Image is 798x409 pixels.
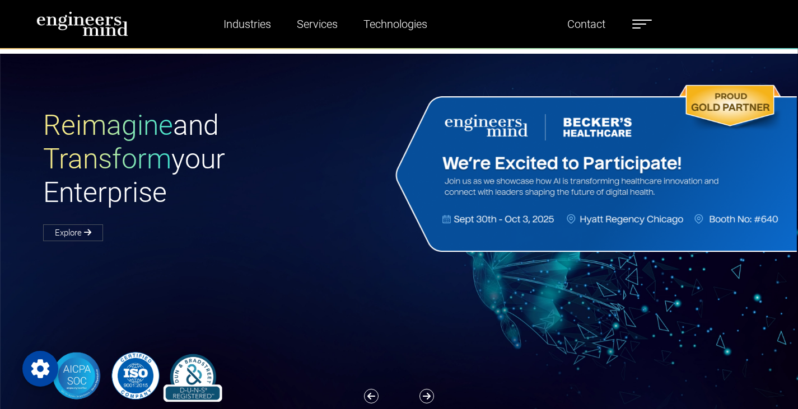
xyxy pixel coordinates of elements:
span: Transform [43,143,171,175]
img: Website Banner [391,82,797,255]
img: banner-logo [43,350,227,402]
a: Industries [219,11,276,37]
a: Services [292,11,342,37]
a: Contact [563,11,610,37]
span: Reimagine [43,109,173,142]
img: logo [36,11,129,36]
a: Technologies [359,11,432,37]
a: Explore [43,224,103,241]
h1: and your Enterprise [43,109,399,209]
